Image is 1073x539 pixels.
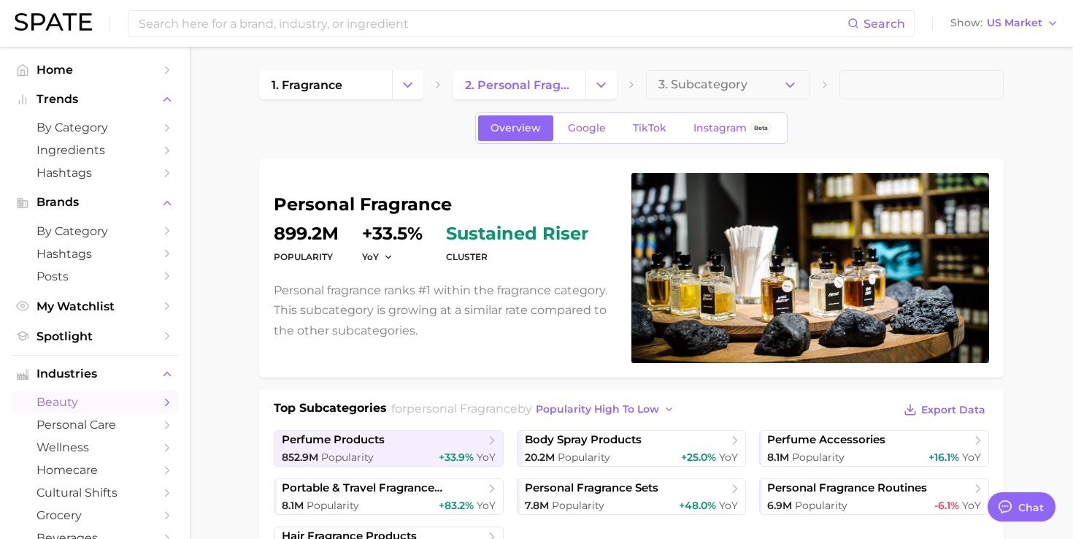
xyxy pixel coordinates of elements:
[555,115,618,141] a: Google
[658,78,747,91] span: 3. Subcategory
[633,122,666,134] span: TikTok
[12,413,178,436] a: personal care
[12,436,178,459] a: wellness
[36,269,153,283] span: Posts
[282,433,385,447] span: perfume products
[679,499,716,512] span: +48.0%
[759,430,989,467] a: perfume accessories8.1m Popularity+16.1% YoY
[525,481,658,495] span: personal fragrance sets
[864,17,905,31] span: Search
[307,499,359,512] span: Popularity
[947,14,1062,33] button: ShowUS Market
[12,325,178,348] a: Spotlight
[15,13,92,31] img: SPATE
[392,70,423,99] button: Change Category
[274,478,504,515] a: portable & travel fragrance products8.1m Popularity+83.2% YoY
[36,196,153,209] span: Brands
[921,404,985,416] span: Export Data
[962,451,981,464] span: YoY
[274,280,614,340] p: Personal fragrance ranks #1 within the fragrance category. This subcategory is growing at a simil...
[439,499,474,512] span: +83.2%
[362,251,379,263] span: YoY
[585,70,617,99] button: Change Category
[477,451,496,464] span: YoY
[391,402,679,416] span: for by
[12,58,178,81] a: Home
[962,499,981,512] span: YoY
[12,242,178,265] a: Hashtags
[36,329,153,343] span: Spotlight
[950,19,982,27] span: Show
[517,430,747,467] a: body spray products20.2m Popularity+25.0% YoY
[517,478,747,515] a: personal fragrance sets7.8m Popularity+48.0% YoY
[362,251,393,263] button: YoY
[754,122,768,134] span: Beta
[928,451,959,464] span: +16.1%
[536,403,659,416] span: popularity high to low
[36,93,153,106] span: Trends
[36,367,153,381] span: Industries
[36,166,153,180] span: Hashtags
[620,115,679,141] a: TikTok
[12,295,178,318] a: My Watchlist
[274,248,339,266] dt: Popularity
[362,225,423,242] dd: +33.5%
[767,499,792,512] span: 6.9m
[137,11,847,36] input: Search here for a brand, industry, or ingredient
[12,504,178,527] a: grocery
[12,161,178,184] a: Hashtags
[719,451,738,464] span: YoY
[12,88,178,110] button: Trends
[259,70,392,99] a: 1. fragrance
[12,191,178,213] button: Brands
[934,499,959,512] span: -6.1%
[12,139,178,161] a: Ingredients
[36,440,153,454] span: wellness
[465,78,573,92] span: 2. personal fragrance
[274,400,387,421] h1: Top Subcategories
[12,459,178,481] a: homecare
[525,499,549,512] span: 7.8m
[767,451,789,464] span: 8.1m
[491,122,541,134] span: Overview
[36,247,153,261] span: Hashtags
[36,486,153,500] span: cultural shifts
[568,122,606,134] span: Google
[36,63,153,77] span: Home
[12,116,178,139] a: by Category
[681,451,716,464] span: +25.0%
[12,481,178,504] a: cultural shifts
[12,265,178,288] a: Posts
[36,508,153,522] span: grocery
[987,19,1042,27] span: US Market
[453,70,585,99] a: 2. personal fragrance
[719,499,738,512] span: YoY
[36,463,153,477] span: homecare
[12,220,178,242] a: by Category
[759,478,989,515] a: personal fragrance routines6.9m Popularity-6.1% YoY
[477,499,496,512] span: YoY
[36,224,153,238] span: by Category
[12,391,178,413] a: beauty
[282,451,318,464] span: 852.9m
[36,395,153,409] span: beauty
[12,363,178,385] button: Industries
[272,78,342,92] span: 1. fragrance
[767,481,927,495] span: personal fragrance routines
[646,70,810,99] button: 3. Subcategory
[552,499,604,512] span: Popularity
[321,451,374,464] span: Popularity
[532,400,679,419] button: popularity high to low
[446,225,588,242] span: sustained riser
[525,451,555,464] span: 20.2m
[792,451,845,464] span: Popularity
[282,499,304,512] span: 8.1m
[36,121,153,134] span: by Category
[681,115,785,141] a: InstagramBeta
[274,196,614,213] h1: personal fragrance
[525,433,642,447] span: body spray products
[558,451,610,464] span: Popularity
[767,433,885,447] span: perfume accessories
[36,143,153,157] span: Ingredients
[446,248,588,266] dt: cluster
